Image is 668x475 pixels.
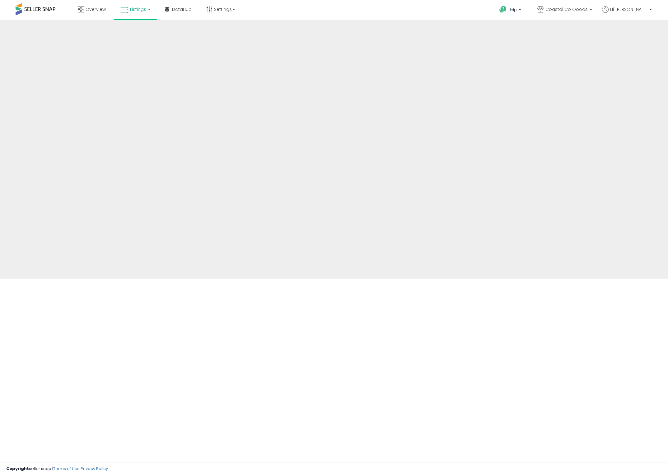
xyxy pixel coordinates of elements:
[86,6,106,12] span: Overview
[545,6,588,12] span: Coastal Co Goods
[508,7,517,12] span: Help
[499,6,507,13] i: Get Help
[172,6,192,12] span: DataHub
[130,6,146,12] span: Listings
[494,1,527,20] a: Help
[610,6,647,12] span: Hi [PERSON_NAME]
[602,6,652,20] a: Hi [PERSON_NAME]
